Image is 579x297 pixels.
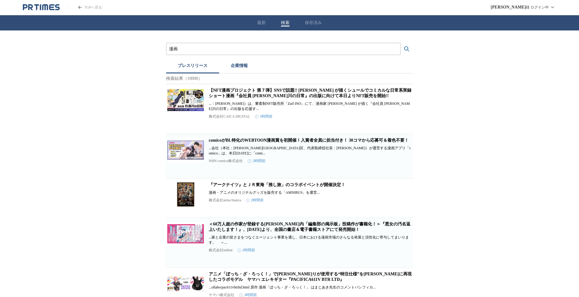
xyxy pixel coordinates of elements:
button: プレスリリース [166,60,219,73]
button: 検索する [401,43,413,55]
img: 『アークナイツ』とＪＲ東海「推し旅」のコラボイベントが開催決定！ [167,182,204,207]
p: 検索結果（10000） [166,73,413,84]
button: 企業情報 [219,60,259,73]
img: 【NFT漫画プロジェクト 第７弾】SNSで話題!! 玖島川のり が描くシュールでコミカルな日常系実録ショート漫画『会社員 玖島川の日常』の出版に向けて本日よりNFT販売を開始!! [167,88,204,112]
p: ...会社（本社：[PERSON_NAME][GEOGRAPHIC_DATA]区、代表取締役社長：[PERSON_NAME]）が運営する漫画アプリ「comico」は、本日[DATE]に「comi... [209,146,412,156]
a: comicoがBL特化のWEBTOON漫画賞を初開催！入賞者全員に担当付き！ 30コマから応募可＆着色不要！ [209,138,409,143]
img: アニメ「ぼっち・ざ・ろっく！」で後藤ひとりが使用する“特注仕様”を忠実に再現したコラボモデル ヤマハ エレキギター『PACIFICA611V BTR LTD』 [167,271,204,296]
p: 株式会社arma bianca [209,198,241,203]
button: 最新 [257,20,266,26]
input: プレスリリースおよび企業を検索する [169,46,398,52]
img: ＜60万人超の作家が登録するNola内「編集部の掲示板」投稿作が書籍化！＞『悪女の汚名返上いたします！』、10月15日（水）より、全国の書店＆電子書籍ストアにて発売開始！ [167,221,204,246]
p: NHN comico株式会社 [209,158,243,164]
a: アニメ「ぼっち・ざ・ろっく！」で[PERSON_NAME]りが使用する“特注仕様”を[PERSON_NAME]に再現したコラボモデル ヤマハ エレキギター『PACIFICA611V BTR LTD』 [209,272,412,282]
time: 2時間前 [237,248,255,253]
time: 1時間前 [255,114,272,119]
img: comicoがBL特化のWEBTOON漫画賞を初開催！入賞者全員に担当付き！ 30コマから応募可＆着色不要！ [167,138,204,162]
time: 2時間前 [246,198,264,203]
span: [PERSON_NAME] [491,5,526,10]
p: ...：[PERSON_NAME]）は、審査制NFT販売所「Zaif INO」にて、漫画家 [PERSON_NAME] が描く『会社員 [PERSON_NAME]川の日常』の出版を応援す... [209,101,412,111]
a: ＜60万人超の作家が登録する[PERSON_NAME]内「編集部の掲示板」投稿作が書籍化！＞『悪女の汚名返上いたします！』、[DATE]より、全国の書店＆電子書籍ストアにて発売開始！ [209,222,410,232]
p: ...家と企業の皆さまをつなぐエージェント事業を通し、日本における漫画市場のさらなる発展と活性化に寄与してまいります。 ＜... [209,235,412,245]
a: 【NFT漫画プロジェクト 第７弾】SNSで話題!! [PERSON_NAME] が描くシュールでコミカルな日常系実録ショート漫画『会社員 [PERSON_NAME]川の日常』の出版に向けて本日よ... [209,88,411,98]
p: 漫画・アニメのオリジナルグッズを販売する「AMNIBUS」を運営... [209,190,412,195]
a: PR TIMESのトップページはこちら [23,4,60,11]
p: ...ollabo/pac611vbtrltd.html 原作 漫画「ぼっち・ざ・ろっく！」 はまじあき先生のコメントパシフィカ... [209,285,412,290]
button: 保存済み [305,20,322,26]
button: 検索 [281,20,289,26]
p: 株式会社CAICA DIGITAL [209,114,250,119]
p: 株式会社indent [209,248,233,253]
a: 『アークナイツ』とＪＲ東海「推し旅」のコラボイベントが開催決定！ [209,182,345,187]
time: 2時間前 [248,158,265,164]
a: PR TIMESのトップページはこちら [69,5,102,10]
